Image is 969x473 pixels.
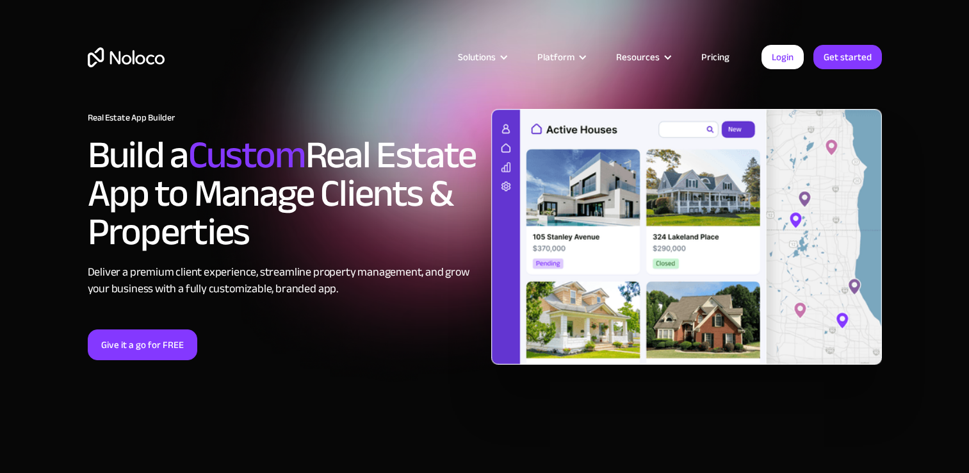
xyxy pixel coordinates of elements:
[521,49,600,65] div: Platform
[616,49,660,65] div: Resources
[88,47,165,67] a: home
[88,264,478,297] div: Deliver a premium client experience, streamline property management, and grow your business with ...
[188,119,305,191] span: Custom
[813,45,882,69] a: Get started
[458,49,496,65] div: Solutions
[600,49,685,65] div: Resources
[442,49,521,65] div: Solutions
[761,45,804,69] a: Login
[537,49,574,65] div: Platform
[88,329,197,360] a: Give it a go for FREE
[88,136,478,251] h2: Build a Real Estate App to Manage Clients & Properties
[685,49,745,65] a: Pricing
